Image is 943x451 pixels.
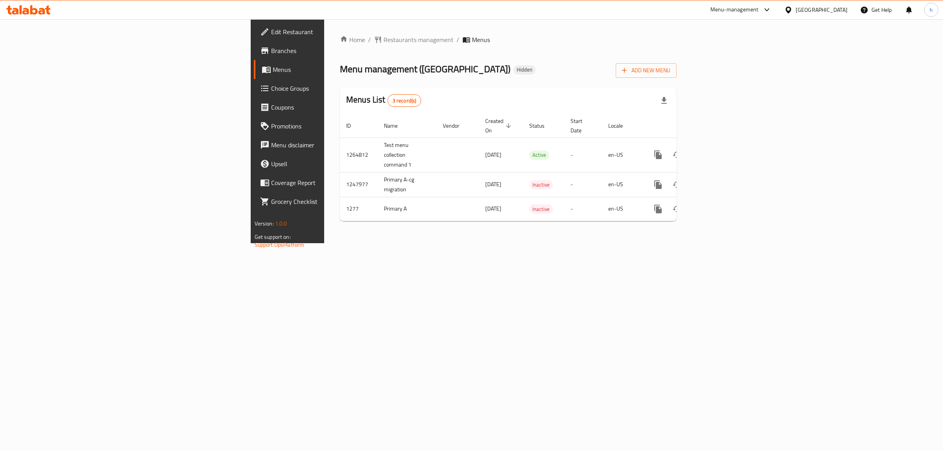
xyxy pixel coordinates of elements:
a: Promotions [254,117,408,136]
div: Menu-management [710,5,759,15]
span: Promotions [271,121,402,131]
td: - [564,197,602,221]
th: Actions [642,114,730,138]
a: Branches [254,41,408,60]
button: more [649,145,668,164]
div: Total records count [387,94,422,107]
span: Grocery Checklist [271,197,402,206]
td: - [564,172,602,197]
span: Name [384,121,408,130]
span: 1.0.0 [275,218,287,229]
button: Change Status [668,200,686,218]
span: [DATE] [485,150,501,160]
table: enhanced table [340,114,730,221]
div: Export file [655,91,673,110]
span: Status [529,121,555,130]
span: Add New Menu [622,66,670,75]
button: more [649,200,668,218]
span: Get support on: [255,232,291,242]
a: Menu disclaimer [254,136,408,154]
div: Inactive [529,204,553,214]
div: Hidden [514,65,536,75]
span: Menu management ( [GEOGRAPHIC_DATA] ) [340,60,510,78]
span: Vendor [443,121,470,130]
span: Menus [472,35,490,44]
span: Version: [255,218,274,229]
button: Add New Menu [616,63,677,78]
td: en-US [602,137,642,172]
button: Change Status [668,145,686,164]
a: Coupons [254,98,408,117]
a: Edit Restaurant [254,22,408,41]
td: en-US [602,172,642,197]
span: Inactive [529,205,553,214]
span: Created On [485,116,514,135]
span: Start Date [571,116,593,135]
td: - [564,137,602,172]
span: [DATE] [485,203,501,214]
span: Coupons [271,103,402,112]
a: Grocery Checklist [254,192,408,211]
span: Choice Groups [271,84,402,93]
span: h [930,5,933,14]
span: Hidden [514,66,536,73]
a: Restaurants management [374,35,453,44]
button: Change Status [668,175,686,194]
nav: breadcrumb [340,35,677,44]
button: more [649,175,668,194]
a: Choice Groups [254,79,408,98]
span: Active [529,150,549,159]
td: en-US [602,197,642,221]
span: Branches [271,46,402,55]
span: Edit Restaurant [271,27,402,37]
span: 3 record(s) [388,97,421,104]
span: Menus [273,65,402,74]
a: Menus [254,60,408,79]
span: ID [346,121,361,130]
div: [GEOGRAPHIC_DATA] [796,5,848,14]
span: Restaurants management [383,35,453,44]
h2: Menus List [346,94,421,107]
li: / [457,35,459,44]
a: Support.OpsPlatform [255,240,305,250]
span: Locale [608,121,633,130]
span: Inactive [529,180,553,189]
a: Upsell [254,154,408,173]
a: Coverage Report [254,173,408,192]
span: Menu disclaimer [271,140,402,150]
span: [DATE] [485,179,501,189]
span: Upsell [271,159,402,169]
span: Coverage Report [271,178,402,187]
